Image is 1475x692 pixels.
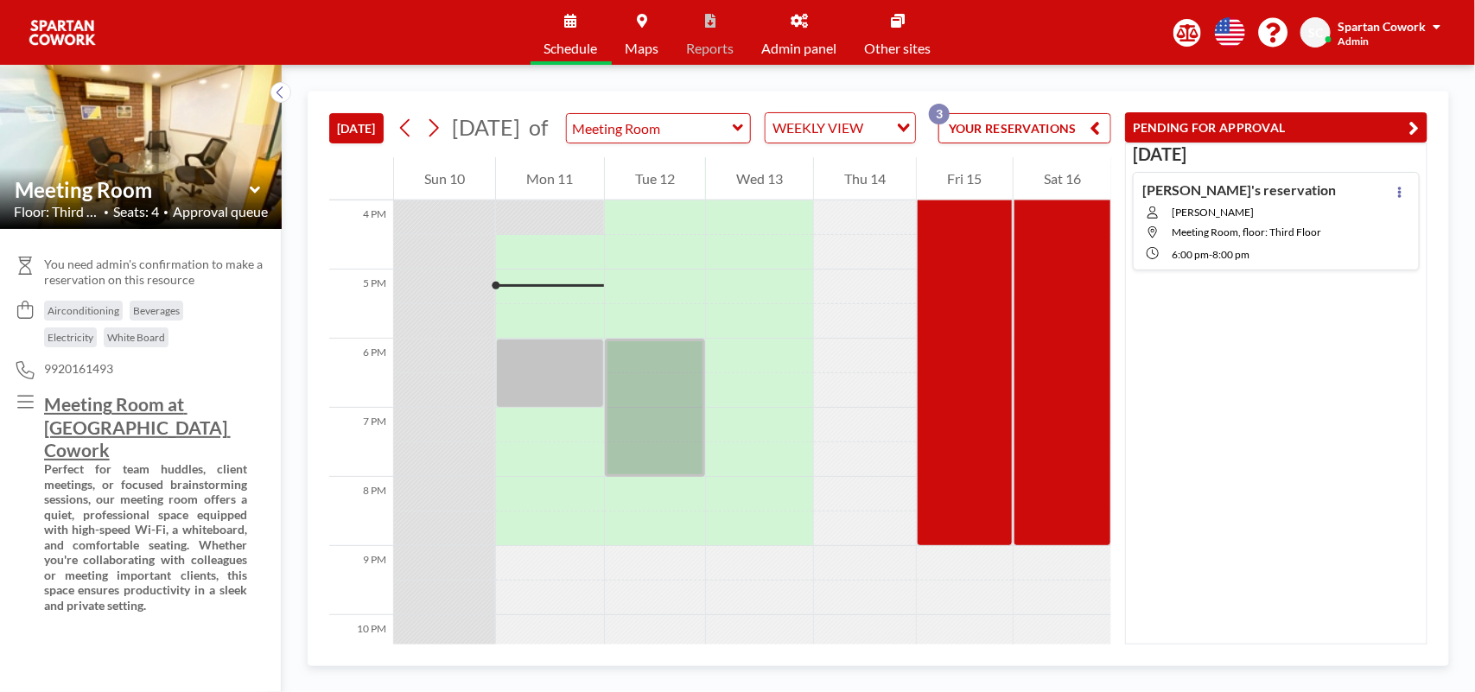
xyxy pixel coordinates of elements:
[687,41,734,55] span: Reports
[1142,181,1336,199] h4: [PERSON_NAME]'s reservation
[567,114,733,143] input: Meeting Room
[48,331,93,344] span: Electricity
[394,157,495,200] div: Sun 10
[329,546,393,615] div: 9 PM
[769,117,867,139] span: WEEKLY VIEW
[1338,19,1426,34] span: Spartan Cowork
[626,41,659,55] span: Maps
[329,477,393,546] div: 8 PM
[14,203,99,220] span: Floor: Third Flo...
[48,304,119,317] span: Airconditioning
[44,461,250,613] strong: Perfect for team huddles, client meetings, or focused brainstorming sessions, our meeting room of...
[605,157,705,200] div: Tue 12
[814,157,916,200] div: Thu 14
[1172,225,1321,238] span: Meeting Room, floor: Third Floor
[1209,248,1212,261] span: -
[15,177,250,202] input: Meeting Room
[1172,248,1209,261] span: 6:00 PM
[1125,112,1427,143] button: PENDING FOR APPROVAL
[868,117,887,139] input: Search for option
[865,41,931,55] span: Other sites
[173,203,268,220] span: Approval queue
[329,339,393,408] div: 6 PM
[107,331,165,344] span: White Board
[163,206,168,218] span: •
[706,157,813,200] div: Wed 13
[1338,35,1369,48] span: Admin
[1014,157,1111,200] div: Sat 16
[329,615,393,684] div: 10 PM
[1212,248,1249,261] span: 8:00 PM
[44,361,113,377] span: 9920161493
[44,257,268,287] span: You need admin's confirmation to make a reservation on this resource
[929,104,950,124] p: 3
[544,41,598,55] span: Schedule
[917,157,1012,200] div: Fri 15
[329,200,393,270] div: 4 PM
[44,393,231,460] u: Meeting Room at [GEOGRAPHIC_DATA] Cowork
[529,114,548,141] span: of
[938,113,1111,143] button: YOUR RESERVATIONS3
[1308,25,1323,41] span: SC
[496,157,603,200] div: Mon 11
[1172,206,1339,219] span: [PERSON_NAME]
[133,304,180,317] span: Beverages
[28,16,97,50] img: organization-logo
[104,206,109,218] span: •
[113,203,159,220] span: Seats: 4
[329,270,393,339] div: 5 PM
[762,41,837,55] span: Admin panel
[1133,143,1420,165] h3: [DATE]
[452,114,520,140] span: [DATE]
[329,113,384,143] button: [DATE]
[766,113,915,143] div: Search for option
[329,408,393,477] div: 7 PM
